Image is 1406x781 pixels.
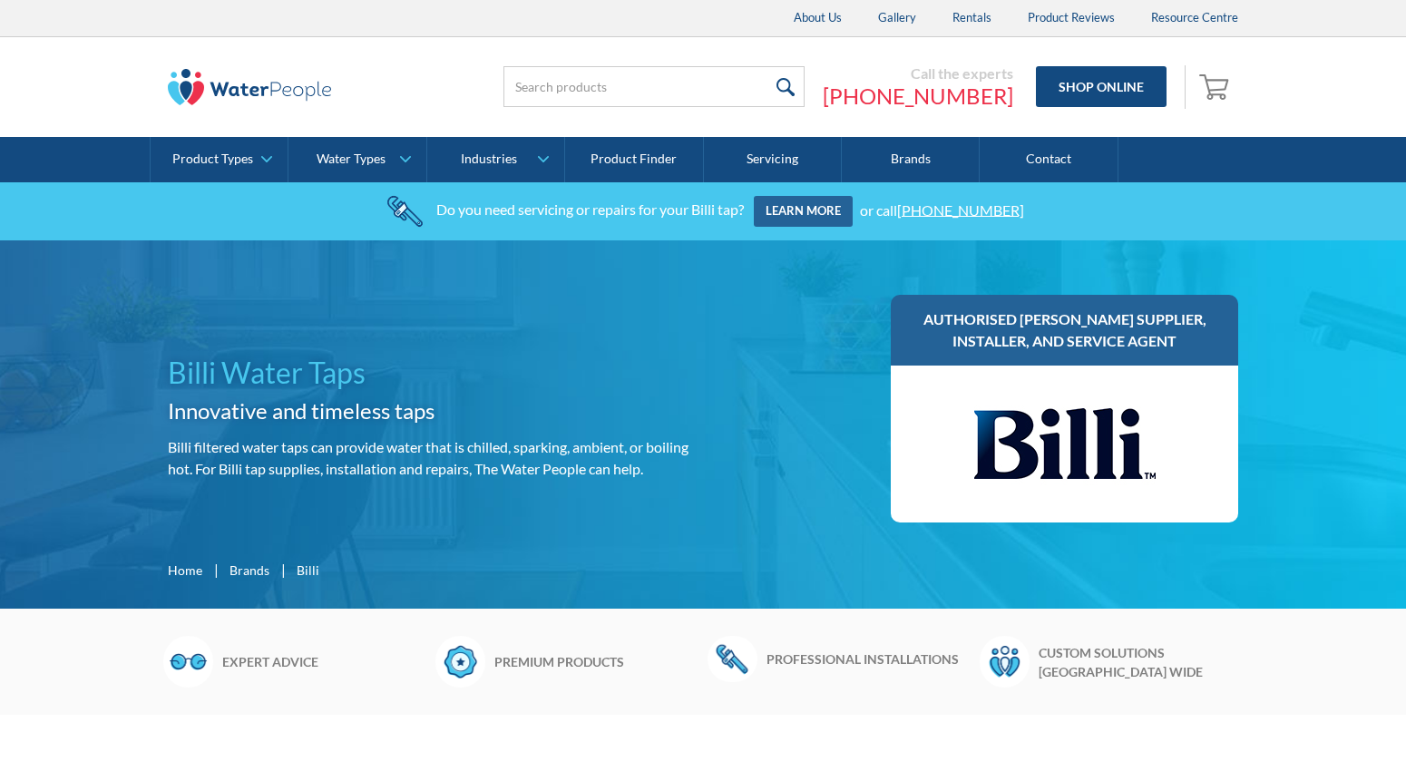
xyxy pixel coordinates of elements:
a: Servicing [704,137,842,182]
p: Billi filtered water taps can provide water that is chilled, sparking, ambient, or boiling hot. F... [168,436,696,480]
div: Call the experts [823,64,1013,83]
a: Contact [980,137,1118,182]
h1: Billi Water Taps [168,351,696,395]
a: Shop Online [1036,66,1167,107]
img: Waterpeople Symbol [980,636,1030,687]
img: Glasses [163,636,213,687]
h6: Premium products [494,652,698,671]
a: [PHONE_NUMBER] [897,200,1024,218]
a: Brands [229,561,269,580]
a: Open empty cart [1195,65,1238,109]
img: Wrench [708,636,757,681]
div: or call [860,200,1024,218]
a: Water Types [288,137,425,182]
a: Product Types [151,137,288,182]
input: Search products [503,66,805,107]
div: | [278,559,288,581]
h2: Innovative and timeless taps [168,395,696,427]
img: Billi [974,384,1156,504]
h6: Custom solutions [GEOGRAPHIC_DATA] wide [1039,643,1243,681]
h6: Professional installations [766,649,971,669]
a: Product Finder [565,137,703,182]
div: Do you need servicing or repairs for your Billi tap? [436,200,744,218]
div: Water Types [317,151,386,167]
a: Home [168,561,202,580]
div: | [211,559,220,581]
img: The Water People [168,69,331,105]
img: shopping cart [1199,72,1234,101]
h3: Authorised [PERSON_NAME] supplier, installer, and service agent [909,308,1220,352]
a: Industries [427,137,564,182]
a: Brands [842,137,980,182]
h6: Expert advice [222,652,426,671]
a: [PHONE_NUMBER] [823,83,1013,110]
div: Billi [297,561,319,580]
a: Learn more [754,196,853,227]
div: Product Types [172,151,253,167]
img: Badge [435,636,485,687]
div: Industries [461,151,517,167]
